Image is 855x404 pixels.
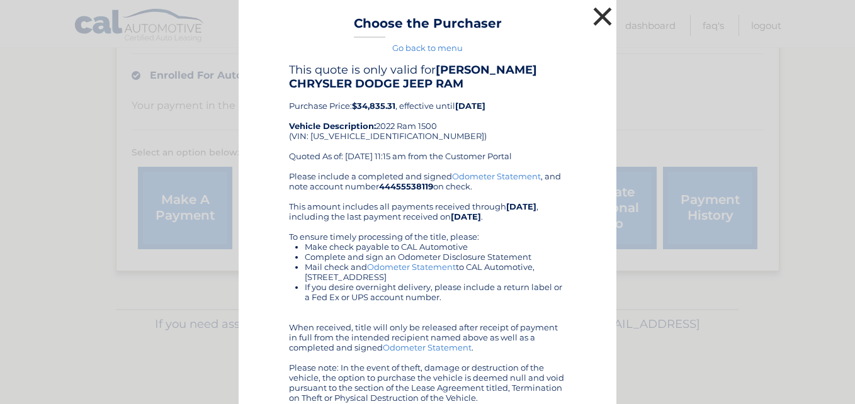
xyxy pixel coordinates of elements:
[379,181,433,191] b: 44455538119
[354,16,502,38] h3: Choose the Purchaser
[383,342,472,352] a: Odometer Statement
[451,211,481,222] b: [DATE]
[289,171,566,403] div: Please include a completed and signed , and note account number on check. This amount includes al...
[305,242,566,252] li: Make check payable to CAL Automotive
[452,171,541,181] a: Odometer Statement
[289,63,566,91] h4: This quote is only valid for
[289,121,376,131] strong: Vehicle Description:
[289,63,566,171] div: Purchase Price: , effective until 2022 Ram 1500 (VIN: [US_VEHICLE_IDENTIFICATION_NUMBER]) Quoted ...
[352,101,395,111] b: $34,835.31
[367,262,456,272] a: Odometer Statement
[305,282,566,302] li: If you desire overnight delivery, please include a return label or a Fed Ex or UPS account number.
[289,63,537,91] b: [PERSON_NAME] CHRYSLER DODGE JEEP RAM
[392,43,463,53] a: Go back to menu
[506,201,536,211] b: [DATE]
[305,262,566,282] li: Mail check and to CAL Automotive, [STREET_ADDRESS]
[455,101,485,111] b: [DATE]
[305,252,566,262] li: Complete and sign an Odometer Disclosure Statement
[590,4,615,29] button: ×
